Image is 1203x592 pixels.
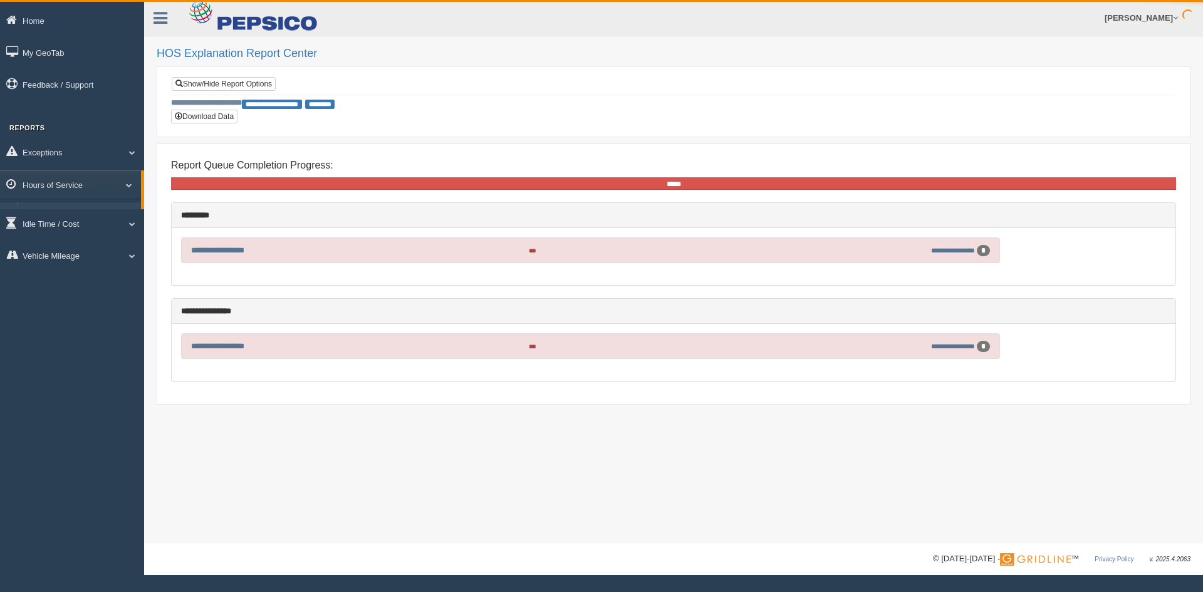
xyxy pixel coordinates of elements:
h4: Report Queue Completion Progress: [171,160,1176,171]
button: Download Data [171,110,237,123]
img: Gridline [1000,553,1071,566]
div: © [DATE]-[DATE] - ™ [933,553,1190,566]
a: Privacy Policy [1095,556,1133,563]
a: HOS Explanation Reports [23,202,141,225]
a: Show/Hide Report Options [172,77,276,91]
span: v. 2025.4.2063 [1150,556,1190,563]
h2: HOS Explanation Report Center [157,48,1190,60]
